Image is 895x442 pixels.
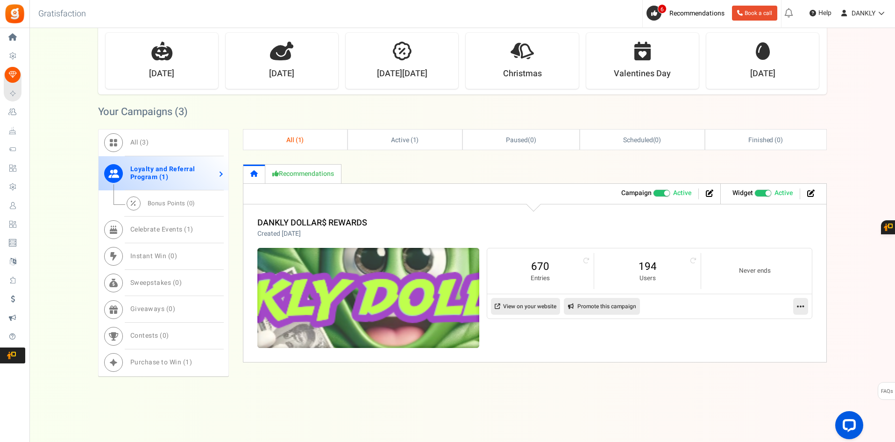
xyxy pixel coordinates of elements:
span: Active ( ) [391,135,419,145]
strong: Widget [732,188,753,198]
p: Created [DATE] [257,229,367,239]
span: DANKLY [852,8,875,18]
a: View on your website [491,298,560,315]
span: 0 [655,135,659,145]
span: 1 [298,135,302,145]
strong: [DATE][DATE] [377,68,427,80]
span: Giveaways ( ) [130,304,176,314]
a: DANKLY DOLLAR$ REWARDS [257,217,367,229]
strong: Campaign [621,188,652,198]
span: 0 [163,331,167,341]
span: FAQs [881,383,893,400]
h3: Gratisfaction [28,5,96,23]
span: Active [673,188,691,198]
h2: Your Campaigns ( ) [98,107,188,116]
span: 0 [169,304,173,314]
span: 0 [175,278,179,288]
small: Never ends [710,267,799,275]
small: Users [604,274,691,283]
span: Help [816,8,831,18]
a: 670 [497,259,584,274]
strong: Valentines Day [614,68,671,80]
strong: [DATE] [750,68,775,80]
span: Finished ( ) [748,135,783,145]
a: Book a call [732,6,777,21]
span: ( ) [506,135,536,145]
span: 1 [185,357,190,367]
span: All ( ) [130,138,149,147]
a: Promote this campaign [564,298,640,315]
span: 0 [170,251,175,261]
span: Bonus Points ( ) [148,199,195,208]
span: 3 [142,138,146,147]
span: 1 [187,225,191,234]
strong: [DATE] [149,68,174,80]
span: Paused [506,135,528,145]
span: Recommendations [669,8,725,18]
span: Contests ( ) [130,331,169,341]
span: 3 [178,104,184,119]
small: Entries [497,274,584,283]
a: Help [806,6,835,21]
span: Active [774,188,793,198]
span: All ( ) [286,135,304,145]
strong: [DATE] [269,68,294,80]
span: Scheduled [623,135,653,145]
span: 6 [658,4,667,14]
span: 0 [530,135,534,145]
span: 0 [777,135,781,145]
span: Sweepstakes ( ) [130,278,182,288]
span: Purchase to Win ( ) [130,357,192,367]
a: 6 Recommendations [646,6,728,21]
span: 0 [189,199,193,208]
img: Gratisfaction [4,3,25,24]
span: 1 [413,135,417,145]
span: 1 [162,172,166,182]
a: Recommendations [265,164,341,183]
span: ( ) [623,135,661,145]
strong: Christmas [503,68,542,80]
span: Celebrate Events ( ) [130,225,193,234]
span: Loyalty and Referral Program ( ) [130,164,195,182]
a: 194 [604,259,691,274]
li: Widget activated [725,188,800,199]
span: Instant Win ( ) [130,251,178,261]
